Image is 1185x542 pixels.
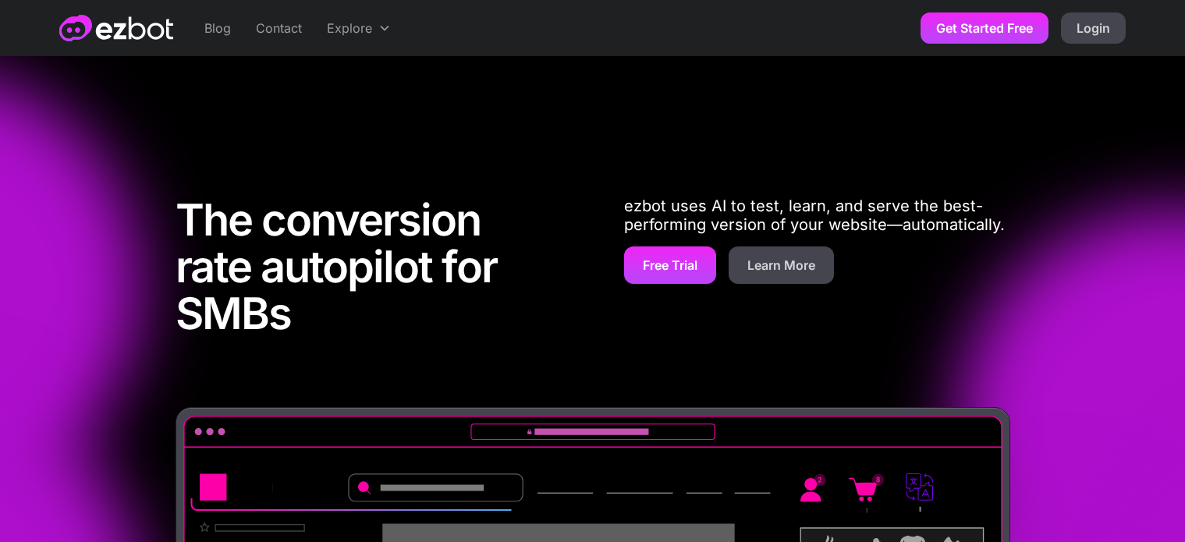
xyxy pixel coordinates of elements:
a: Login [1061,12,1126,44]
a: Free Trial [624,246,716,284]
div: Explore [327,19,372,37]
a: home [59,15,173,41]
p: ezbot uses AI to test, learn, and serve the best-performing version of your website—automatically. [624,197,1010,234]
h1: The conversion rate autopilot for SMBs [176,197,562,345]
a: Learn More [729,246,834,284]
a: Get Started Free [921,12,1048,44]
